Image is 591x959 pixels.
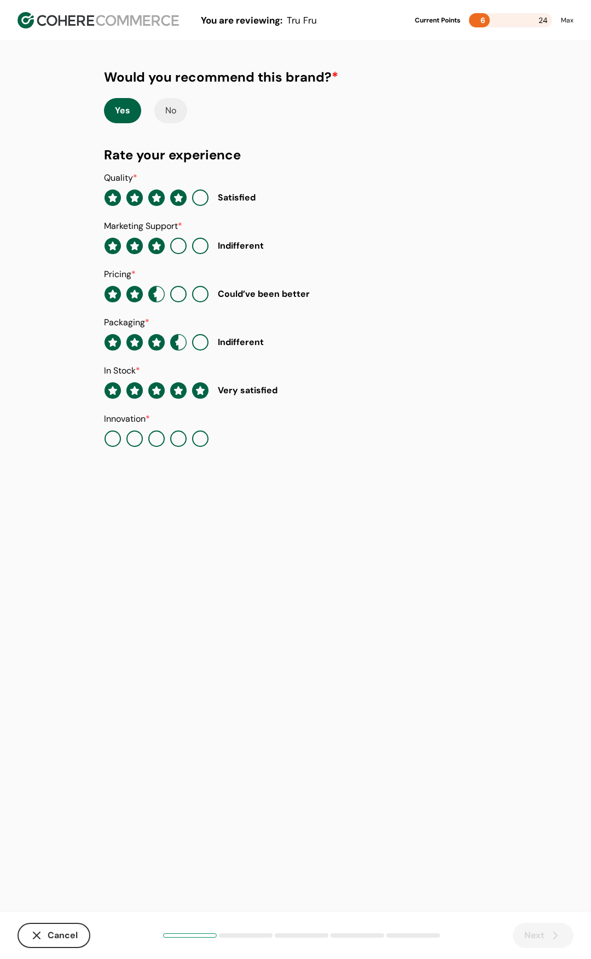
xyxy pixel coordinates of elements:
[561,15,573,25] div: Max
[104,220,182,232] label: Marketing Support
[201,14,282,26] span: You are reviewing:
[104,67,338,87] div: Would you recommend this brand?
[154,98,187,123] button: No
[104,145,487,165] div: Rate your experience
[218,191,256,204] div: Satisfied
[18,12,179,28] img: Cohere Logo
[104,413,150,424] label: Innovation
[104,268,136,280] label: Pricing
[104,365,140,376] label: In Stock
[104,98,141,123] button: Yes
[538,13,548,27] span: 24
[218,336,264,349] div: Indifferent
[18,923,90,948] button: Cancel
[480,15,485,25] span: 6
[513,923,573,948] button: Next
[104,317,149,328] label: Packaging
[415,15,460,25] div: Current Points
[218,239,264,252] div: Indifferent
[218,288,310,301] div: Could’ve been better
[104,172,137,183] label: Quality
[218,384,277,397] div: Very satisfied
[287,14,317,26] span: Tru Fru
